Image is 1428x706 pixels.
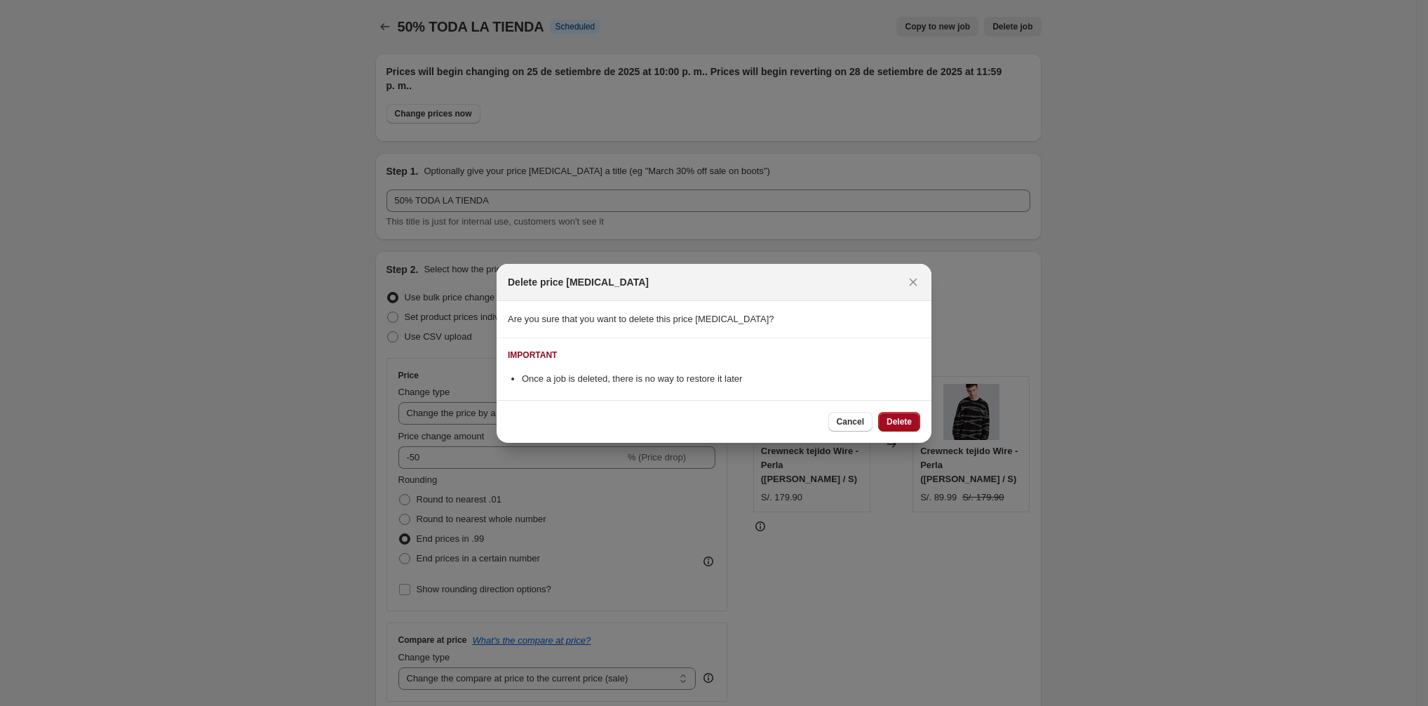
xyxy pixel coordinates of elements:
[903,272,923,292] button: Close
[878,412,920,432] button: Delete
[828,412,873,432] button: Cancel
[887,416,912,427] span: Delete
[508,349,557,361] div: IMPORTANT
[508,275,649,289] h2: Delete price [MEDICAL_DATA]
[837,416,864,427] span: Cancel
[508,314,774,324] span: Are you sure that you want to delete this price [MEDICAL_DATA]?
[522,372,920,386] li: Once a job is deleted, there is no way to restore it later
